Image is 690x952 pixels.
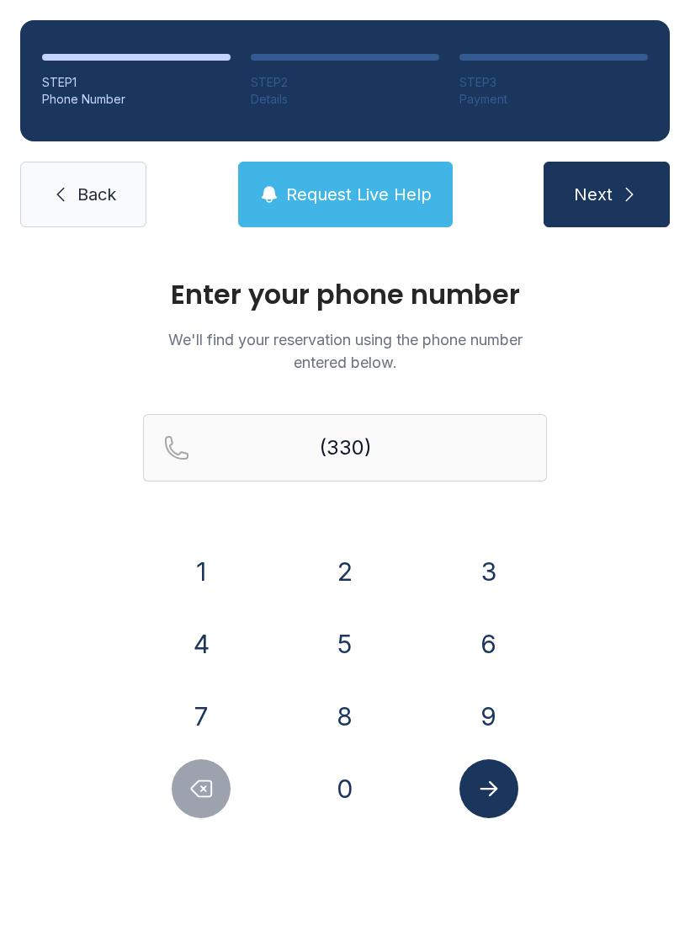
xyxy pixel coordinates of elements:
button: 1 [172,542,231,601]
button: 0 [316,759,374,818]
button: Delete number [172,759,231,818]
button: 7 [172,687,231,746]
span: Next [574,183,613,206]
p: We'll find your reservation using the phone number entered below. [143,328,547,374]
button: 2 [316,542,374,601]
div: Phone Number [42,91,231,108]
div: STEP 3 [459,74,648,91]
div: Payment [459,91,648,108]
input: Reservation phone number [143,414,547,481]
button: 6 [459,614,518,673]
button: 9 [459,687,518,746]
div: STEP 1 [42,74,231,91]
span: Back [77,183,116,206]
button: 3 [459,542,518,601]
div: STEP 2 [251,74,439,91]
button: Submit lookup form [459,759,518,818]
h1: Enter your phone number [143,281,547,308]
button: 5 [316,614,374,673]
button: 8 [316,687,374,746]
span: Request Live Help [286,183,432,206]
button: 4 [172,614,231,673]
div: Details [251,91,439,108]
